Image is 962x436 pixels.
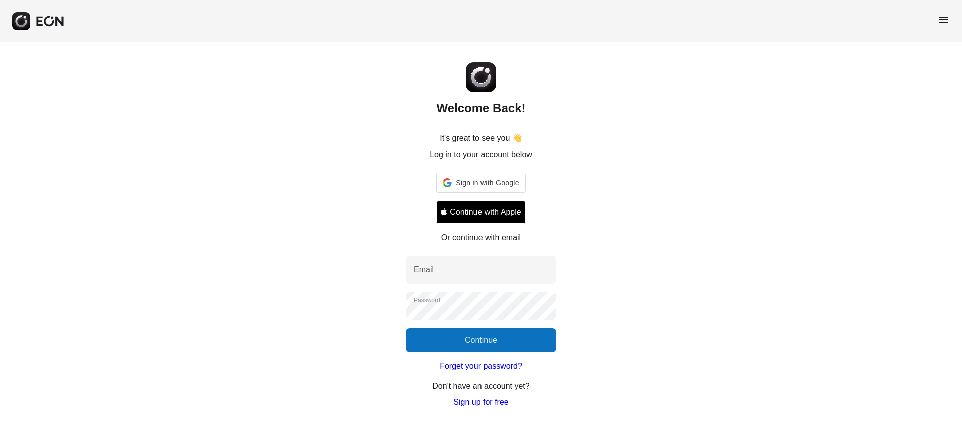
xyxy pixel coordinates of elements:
p: Log in to your account below [430,149,532,161]
label: Password [414,296,440,304]
button: Signin with apple ID [436,201,525,224]
label: Email [414,264,434,276]
a: Sign up for free [453,396,508,408]
div: Sign in with Google [436,173,525,193]
p: It's great to see you 👋 [440,132,522,144]
h2: Welcome Back! [437,100,526,116]
span: menu [938,14,950,26]
p: Or continue with email [441,232,521,244]
a: Forget your password? [440,360,522,372]
button: Continue [406,328,556,352]
p: Don't have an account yet? [432,380,529,392]
span: Sign in with Google [456,177,519,189]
